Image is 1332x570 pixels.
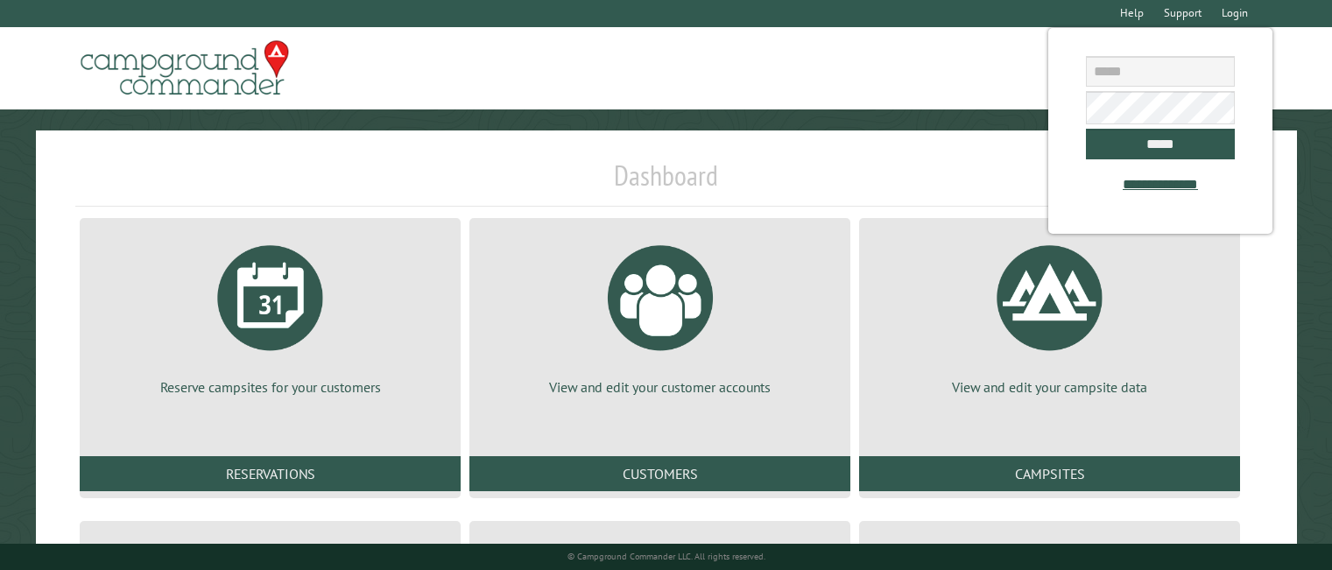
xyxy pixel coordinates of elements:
a: Campsites [859,456,1240,491]
p: Reserve campsites for your customers [101,377,440,397]
p: View and edit your campsite data [880,377,1219,397]
p: View and edit your customer accounts [490,377,829,397]
a: Customers [469,456,850,491]
small: © Campground Commander LLC. All rights reserved. [567,551,765,562]
h1: Dashboard [75,158,1257,207]
a: View and edit your customer accounts [490,232,829,397]
a: Reservations [80,456,461,491]
a: View and edit your campsite data [880,232,1219,397]
a: Reserve campsites for your customers [101,232,440,397]
img: Campground Commander [75,34,294,102]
